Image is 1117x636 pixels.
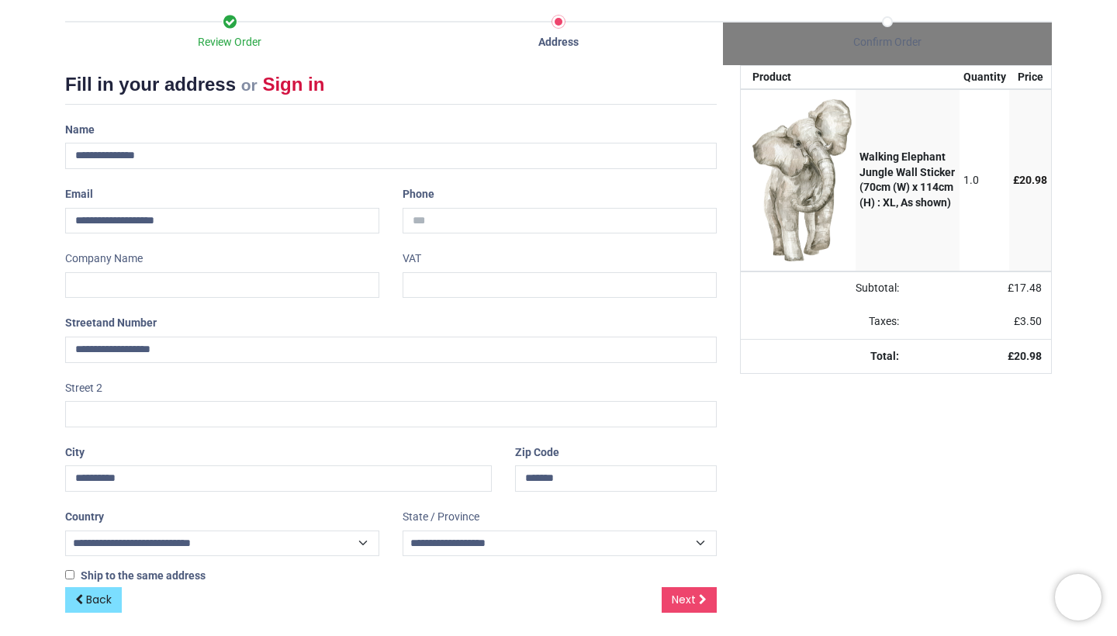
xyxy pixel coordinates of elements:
[1014,282,1042,294] span: 17.48
[741,66,856,89] th: Product
[65,375,102,402] label: Street 2
[394,35,723,50] div: Address
[1020,315,1042,327] span: 3.50
[65,440,85,466] label: City
[1014,350,1042,362] span: 20.98
[859,150,955,209] strong: Walking Elephant Jungle Wall Sticker (70cm (W) x 114cm (H) : XL, As shown)
[403,181,434,208] label: Phone
[752,99,852,261] img: vnuSIMgIZgYxARiAjkBHICGQEvgMR+B9EGgdsCGXe7AAAAABJRU5ErkJggg==
[723,35,1052,50] div: Confirm Order
[262,74,324,95] a: Sign in
[86,592,112,607] span: Back
[1013,174,1047,186] span: £
[1019,174,1047,186] span: 20.98
[1008,350,1042,362] strong: £
[672,592,696,607] span: Next
[65,246,143,272] label: Company Name
[96,316,157,329] span: and Number
[65,181,93,208] label: Email
[1009,66,1051,89] th: Price
[741,305,908,339] td: Taxes:
[65,117,95,143] label: Name
[403,246,421,272] label: VAT
[870,350,899,362] strong: Total:
[662,587,717,614] a: Next
[741,271,908,306] td: Subtotal:
[65,310,157,337] label: Street
[963,173,1006,188] div: 1.0
[1008,282,1042,294] span: £
[515,440,559,466] label: Zip Code
[1055,574,1101,620] iframe: Brevo live chat
[403,504,479,531] label: State / Province
[960,66,1010,89] th: Quantity
[241,76,258,94] small: or
[65,35,394,50] div: Review Order
[65,504,104,531] label: Country
[65,569,206,584] label: Ship to the same address
[65,587,122,614] a: Back
[65,570,74,579] input: Ship to the same address
[65,74,236,95] span: Fill in your address
[1014,315,1042,327] span: £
